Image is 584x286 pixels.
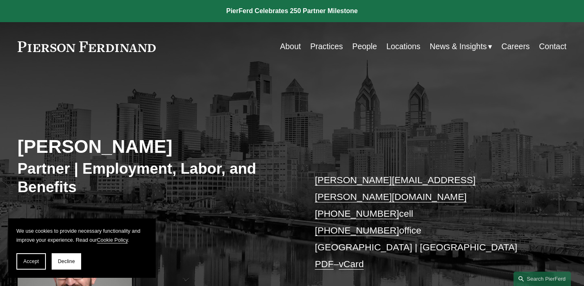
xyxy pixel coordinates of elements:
a: People [352,39,377,54]
button: Decline [52,253,81,270]
a: Cookie Policy [97,237,127,243]
h2: [PERSON_NAME] [18,136,292,158]
a: [PHONE_NUMBER] [315,225,399,236]
a: Practices [310,39,343,54]
span: Accept [23,259,39,264]
h3: Partner | Employment, Labor, and Benefits [18,159,292,196]
a: [PHONE_NUMBER] [315,208,399,219]
span: Decline [58,259,75,264]
span: News & Insights [430,39,487,54]
a: PDF [315,259,334,269]
a: vCard [339,259,364,269]
a: Locations [386,39,420,54]
section: Cookie banner [8,218,156,278]
p: cell office [GEOGRAPHIC_DATA] | [GEOGRAPHIC_DATA] – [315,172,543,273]
a: Search this site [514,272,571,286]
a: Contact [539,39,566,54]
button: Accept [16,253,46,270]
a: folder dropdown [430,39,492,54]
a: About [280,39,301,54]
p: We use cookies to provide necessary functionality and improve your experience. Read our . [16,227,148,245]
a: [PERSON_NAME][EMAIL_ADDRESS][PERSON_NAME][DOMAIN_NAME] [315,175,475,202]
a: Careers [502,39,530,54]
